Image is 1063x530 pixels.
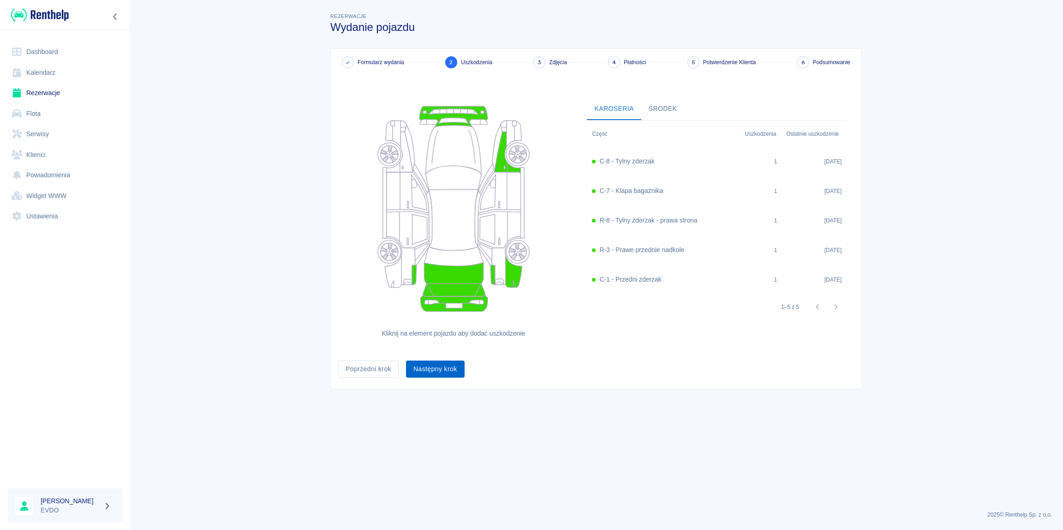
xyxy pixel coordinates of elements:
div: Uszkodzenia [740,121,782,147]
div: Część [592,121,607,147]
div: Uszkodzenia [745,121,776,147]
div: Ostatnie uszkodzenie [786,121,839,147]
div: 1 [774,217,777,225]
h3: Wydanie pojazdu [330,21,862,34]
div: [DATE] [782,206,846,235]
a: Flota [7,103,122,124]
div: [DATE] [782,235,846,265]
a: Serwisy [7,124,122,145]
h6: C-8 - Tylny zderzak [599,157,654,166]
div: [DATE] [782,147,846,176]
h6: R-8 - Tylny zderzak - prawa strona [599,216,697,225]
h6: R-3 - Prawe przednie nadkole [599,245,684,255]
span: 6 [801,58,805,67]
a: Powiadomienia [7,165,122,186]
span: 3 [537,58,541,67]
a: Klienci [7,145,122,165]
button: Następny krok [406,361,465,378]
a: Rezerwacje [7,83,122,103]
div: [DATE] [782,176,846,206]
span: Płatności [624,58,646,66]
a: Widget WWW [7,186,122,206]
div: Część [587,121,740,147]
a: Renthelp logo [7,7,69,23]
img: Renthelp logo [11,7,69,23]
span: 2 [449,58,453,67]
div: 1 [774,276,777,284]
div: 1 [774,157,777,166]
a: Dashboard [7,42,122,62]
button: Karoseria [587,98,641,120]
a: Kalendarz [7,62,122,83]
div: 1 [774,187,777,195]
div: 1 [774,246,777,254]
span: Formularz wydania [358,58,404,66]
p: 1–5 z 5 [781,303,799,311]
h6: C-1 - Przedni zderzak [599,275,661,284]
h6: C-7 - Klapa bagażnika [599,186,663,196]
span: Potwierdzenie Klienta [703,58,756,66]
button: Poprzedni krok [338,361,399,378]
span: 5 [692,58,695,67]
h6: [PERSON_NAME] [41,496,100,506]
p: EVDO [41,506,100,515]
span: 4 [612,58,616,67]
div: Ostatnie uszkodzenie [782,121,846,147]
button: Środek [641,98,685,120]
h6: Kliknij na element pojazdu aby dodać uszkodzenie [346,329,561,338]
span: Uszkodzenia [461,58,492,66]
a: Ustawienia [7,206,122,227]
span: Rezerwacje [330,13,366,19]
button: Zwiń nawigację [108,11,122,23]
span: Podsumowanie [812,58,850,66]
span: Zdjęcia [549,58,567,66]
p: 2025 © Renthelp Sp. z o.o. [140,511,1052,519]
div: [DATE] [782,265,846,295]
